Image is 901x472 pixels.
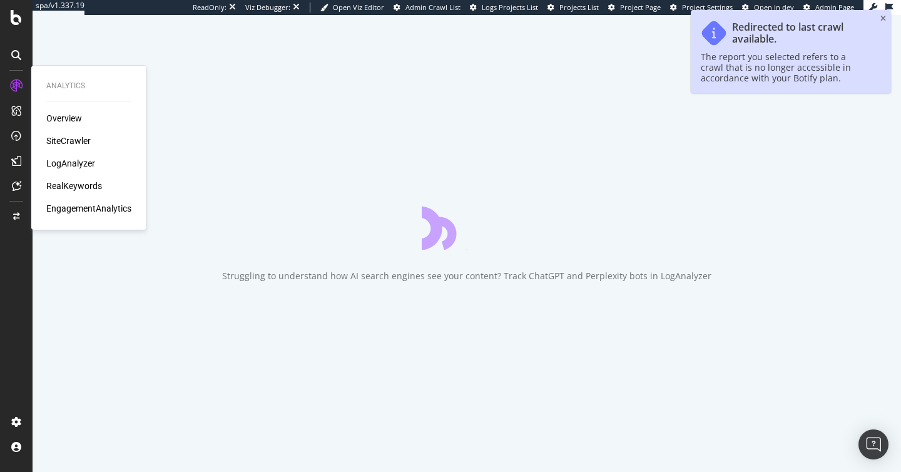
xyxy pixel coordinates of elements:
a: Overview [46,112,82,125]
a: EngagementAnalytics [46,202,131,215]
div: close toast [880,15,886,23]
span: Admin Crawl List [405,3,461,12]
div: animation [422,205,512,250]
div: Redirected to last crawl available. [732,21,868,45]
div: Viz Debugger: [245,3,290,13]
a: Projects List [547,3,599,13]
a: Open in dev [742,3,794,13]
a: Admin Crawl List [394,3,461,13]
span: Logs Projects List [482,3,538,12]
span: Open Viz Editor [333,3,384,12]
div: The report you selected refers to a crawl that is no longer accessible in accordance with your Bo... [701,51,868,83]
a: Project Page [608,3,661,13]
a: Project Settings [670,3,733,13]
span: Open in dev [754,3,794,12]
a: SiteCrawler [46,135,91,147]
span: Project Settings [682,3,733,12]
span: Admin Page [815,3,854,12]
a: Logs Projects List [470,3,538,13]
span: Project Page [620,3,661,12]
span: Projects List [559,3,599,12]
a: Open Viz Editor [320,3,384,13]
a: Admin Page [803,3,854,13]
div: Struggling to understand how AI search engines see your content? Track ChatGPT and Perplexity bot... [222,270,711,282]
div: Analytics [46,81,131,91]
div: Open Intercom Messenger [858,429,888,459]
div: ReadOnly: [193,3,227,13]
a: LogAnalyzer [46,157,95,170]
a: RealKeywords [46,180,102,192]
